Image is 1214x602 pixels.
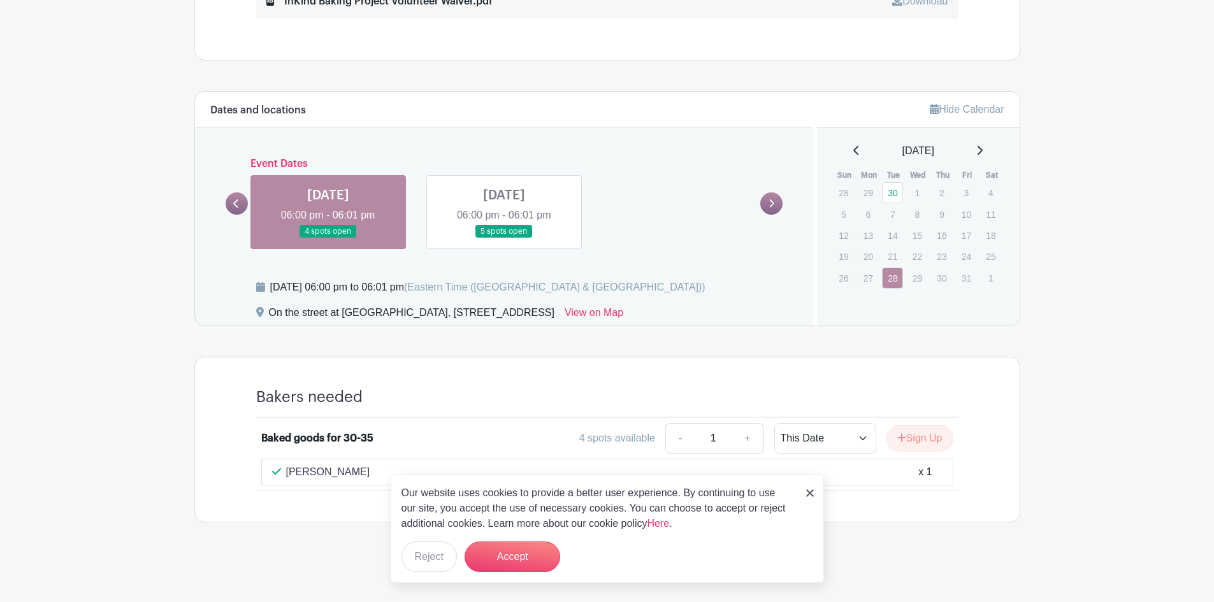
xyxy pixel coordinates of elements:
[907,183,928,203] p: 1
[979,169,1004,182] th: Sat
[931,226,952,245] p: 16
[858,226,879,245] p: 13
[248,158,761,170] h6: Event Dates
[907,268,928,288] p: 29
[833,183,854,203] p: 28
[931,204,952,224] p: 9
[261,431,373,446] div: Baked goods for 30-35
[956,183,977,203] p: 3
[882,182,903,203] a: 30
[907,247,928,266] p: 22
[286,464,370,480] p: [PERSON_NAME]
[886,425,953,452] button: Sign Up
[832,169,857,182] th: Sun
[833,268,854,288] p: 26
[833,226,854,245] p: 12
[882,247,903,266] p: 21
[857,169,882,182] th: Mon
[833,204,854,224] p: 5
[906,169,931,182] th: Wed
[980,204,1001,224] p: 11
[806,489,814,497] img: close_button-5f87c8562297e5c2d7936805f587ecaba9071eb48480494691a3f1689db116b3.svg
[665,423,695,454] a: -
[918,464,932,480] div: x 1
[465,541,560,572] button: Accept
[956,204,977,224] p: 10
[956,268,977,288] p: 31
[882,268,903,289] a: 28
[858,183,879,203] p: 29
[931,268,952,288] p: 30
[980,247,1001,266] p: 25
[881,169,906,182] th: Tue
[956,247,977,266] p: 24
[907,204,928,224] p: 8
[882,204,903,224] p: 7
[732,423,763,454] a: +
[269,305,554,326] div: On the street at [GEOGRAPHIC_DATA], [STREET_ADDRESS]
[980,183,1001,203] p: 4
[401,485,793,531] p: Our website uses cookies to provide a better user experience. By continuing to use our site, you ...
[955,169,980,182] th: Fri
[270,280,705,295] div: [DATE] 06:00 pm to 06:01 pm
[833,247,854,266] p: 19
[930,104,1004,115] a: Hide Calendar
[902,143,934,159] span: [DATE]
[647,518,670,529] a: Here
[404,282,705,292] span: (Eastern Time ([GEOGRAPHIC_DATA] & [GEOGRAPHIC_DATA]))
[858,204,879,224] p: 6
[579,431,655,446] div: 4 spots available
[401,541,457,572] button: Reject
[980,268,1001,288] p: 1
[980,226,1001,245] p: 18
[931,183,952,203] p: 2
[858,247,879,266] p: 20
[882,226,903,245] p: 14
[565,305,623,326] a: View on Map
[956,226,977,245] p: 17
[858,268,879,288] p: 27
[907,226,928,245] p: 15
[210,104,306,117] h6: Dates and locations
[931,247,952,266] p: 23
[256,388,363,406] h4: Bakers needed
[930,169,955,182] th: Thu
